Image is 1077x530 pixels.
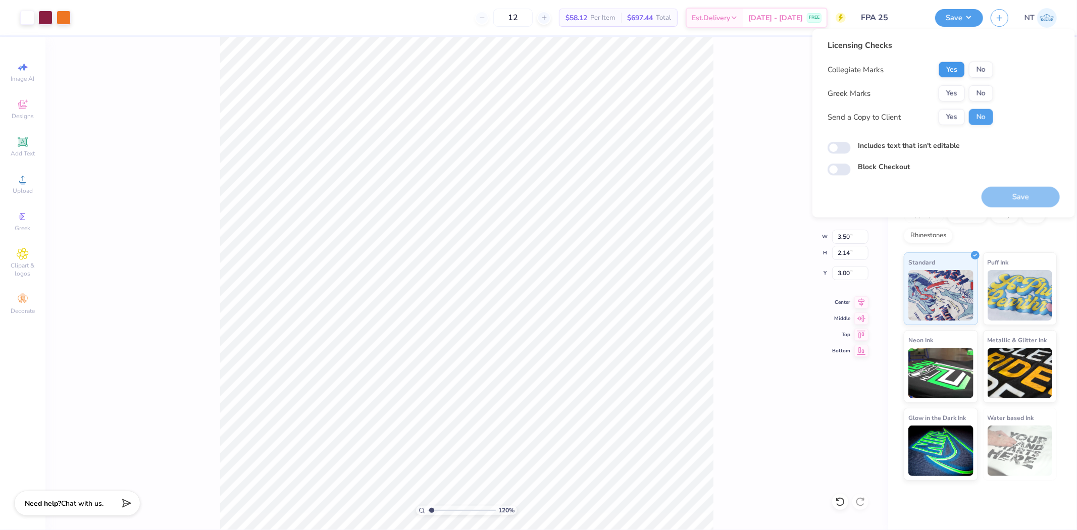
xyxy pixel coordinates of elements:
span: Standard [908,257,935,268]
button: Yes [939,85,965,101]
span: Center [832,299,850,306]
span: [DATE] - [DATE] [748,13,803,23]
img: Metallic & Glitter Ink [988,348,1053,398]
span: $58.12 [566,13,587,23]
div: Collegiate Marks [828,64,884,76]
span: Top [832,331,850,338]
button: Save [935,9,983,27]
button: Yes [939,62,965,78]
div: Licensing Checks [828,39,993,51]
label: Includes text that isn't editable [858,140,960,151]
span: Est. Delivery [692,13,730,23]
span: Image AI [11,75,35,83]
span: FREE [809,14,819,21]
span: 120 % [498,506,515,515]
div: Send a Copy to Client [828,112,901,123]
span: $697.44 [627,13,653,23]
button: No [969,109,993,125]
span: Bottom [832,347,850,354]
span: Water based Ink [988,412,1034,423]
span: Upload [13,187,33,195]
button: No [969,62,993,78]
div: Greek Marks [828,88,870,99]
input: Untitled Design [853,8,928,28]
a: NT [1024,8,1057,28]
div: Rhinestones [904,228,953,243]
span: Greek [15,224,31,232]
img: Neon Ink [908,348,973,398]
span: Total [656,13,671,23]
span: Neon Ink [908,335,933,345]
span: Decorate [11,307,35,315]
img: Puff Ink [988,270,1053,321]
span: Middle [832,315,850,322]
span: Designs [12,112,34,120]
button: No [969,85,993,101]
label: Block Checkout [858,162,910,172]
span: Add Text [11,149,35,157]
span: Chat with us. [61,499,104,508]
img: Standard [908,270,973,321]
span: Puff Ink [988,257,1009,268]
span: Glow in the Dark Ink [908,412,966,423]
span: NT [1024,12,1035,24]
span: Per Item [590,13,615,23]
button: Yes [939,109,965,125]
img: Glow in the Dark Ink [908,426,973,476]
strong: Need help? [25,499,61,508]
input: – – [493,9,533,27]
img: Nestor Talens [1037,8,1057,28]
span: Clipart & logos [5,261,40,278]
img: Water based Ink [988,426,1053,476]
span: Metallic & Glitter Ink [988,335,1047,345]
